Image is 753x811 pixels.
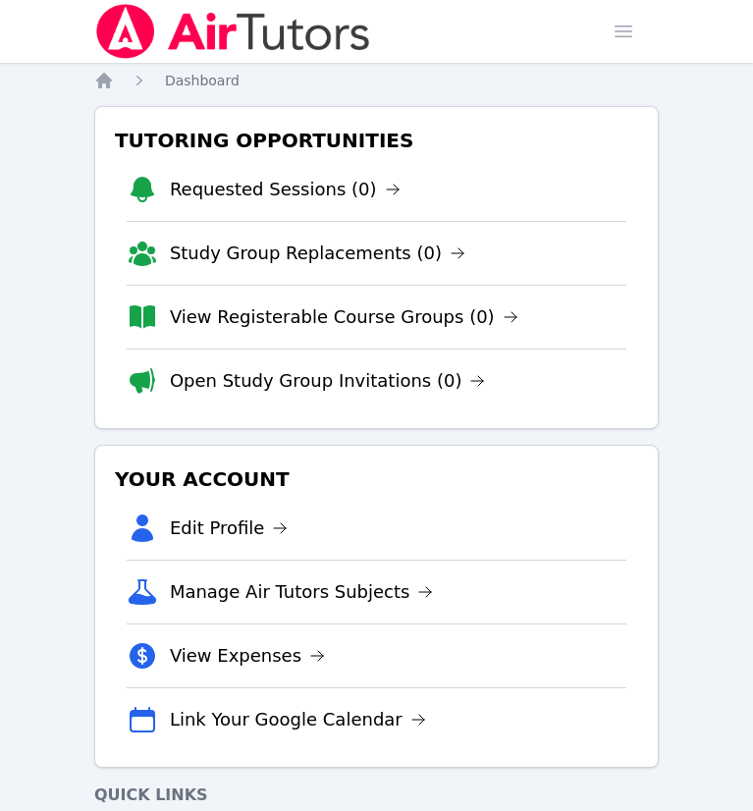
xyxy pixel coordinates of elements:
h3: Tutoring Opportunities [111,123,642,158]
a: Manage Air Tutors Subjects [170,578,434,606]
nav: Breadcrumb [94,71,659,90]
a: Dashboard [165,71,240,90]
a: View Registerable Course Groups (0) [170,303,518,331]
h4: Quick Links [94,784,659,807]
img: Air Tutors [94,4,372,59]
a: Study Group Replacements (0) [170,240,465,267]
a: View Expenses [170,642,325,670]
span: Dashboard [165,73,240,88]
a: Open Study Group Invitations (0) [170,367,486,395]
a: Requested Sessions (0) [170,176,401,203]
a: Edit Profile [170,514,289,542]
a: Link Your Google Calendar [170,706,426,733]
h3: Your Account [111,461,642,497]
